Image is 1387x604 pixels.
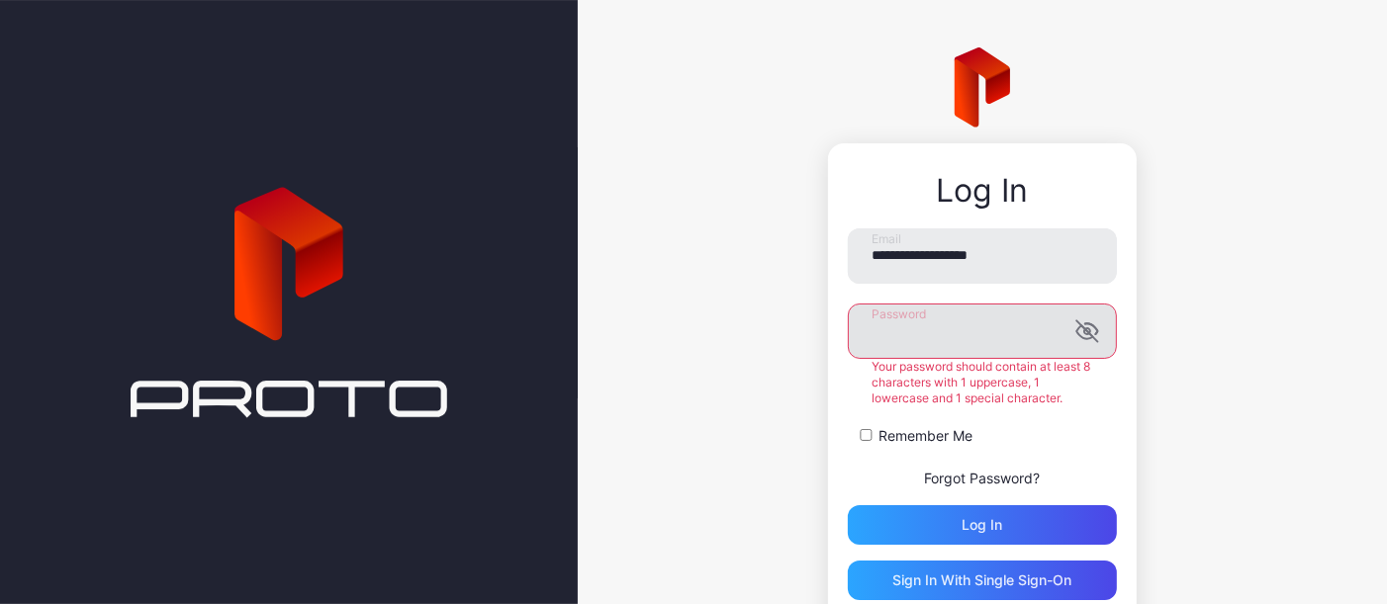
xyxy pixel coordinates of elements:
[848,303,1117,359] input: Password
[925,470,1041,486] a: Forgot Password?
[893,572,1072,588] div: Sign in With Single Sign-On
[848,173,1117,209] div: Log In
[848,561,1117,600] button: Sign in With Single Sign-On
[1075,319,1099,343] button: Password
[878,426,972,446] label: Remember Me
[848,505,1117,545] button: Log in
[963,517,1003,533] div: Log in
[848,359,1117,406] div: Your password should contain at least 8 characters with 1 uppercase, 1 lowercase and 1 special ch...
[848,228,1117,284] input: Email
